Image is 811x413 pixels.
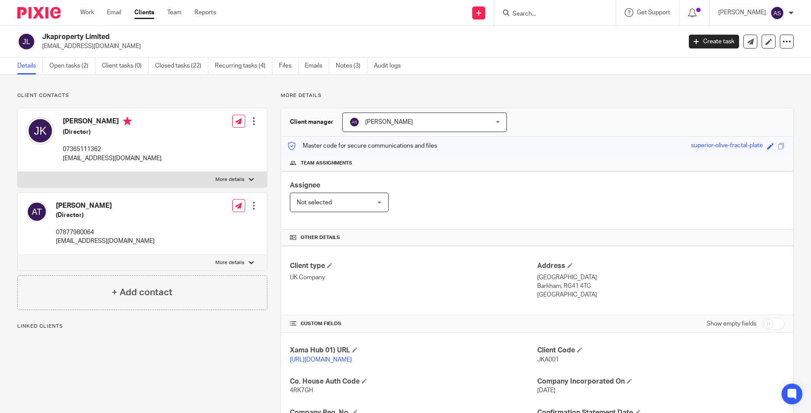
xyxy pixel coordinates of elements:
a: Create task [689,35,739,48]
p: [EMAIL_ADDRESS][DOMAIN_NAME] [56,237,155,245]
p: More details [281,92,794,99]
p: Linked clients [17,323,267,330]
span: Other details [301,234,340,241]
a: Team [167,8,182,17]
p: Master code for secure communications and files [288,142,437,150]
i: Primary [123,117,132,126]
a: Details [17,58,43,74]
h4: Client type [290,261,537,271]
span: [PERSON_NAME] [365,119,413,125]
p: More details [215,259,244,266]
span: Not selected [297,200,332,206]
img: svg%3E [349,117,360,127]
a: Clients [134,8,154,17]
h2: Jkaproperty Limited [42,32,549,42]
h4: Xama Hub 01) URL [290,346,537,355]
p: [GEOGRAPHIC_DATA] [537,273,785,282]
span: Assignee [290,182,320,189]
span: Team assignments [301,160,352,167]
h4: [PERSON_NAME] [63,117,162,128]
input: Search [512,10,590,18]
h4: + Add contact [112,286,172,299]
h4: Address [537,261,785,271]
a: Recurring tasks (4) [215,58,272,74]
a: Work [80,8,94,17]
h3: Client manager [290,118,334,126]
p: [PERSON_NAME] [718,8,766,17]
img: Pixie [17,7,61,19]
a: Open tasks (2) [49,58,95,74]
h4: Client Code [537,346,785,355]
p: Barkham, RG41 4TG [537,282,785,290]
span: 4RK7GH [290,387,313,394]
div: superior-olive-fractal-plate [691,141,763,151]
a: Emails [305,58,329,74]
p: UK Company [290,273,537,282]
p: More details [215,176,244,183]
p: 07365111362 [63,145,162,154]
span: Get Support [637,10,670,16]
h4: [PERSON_NAME] [56,201,155,210]
span: [DATE] [537,387,555,394]
p: [EMAIL_ADDRESS][DOMAIN_NAME] [42,42,676,51]
a: Client tasks (0) [102,58,149,74]
p: 07877980064 [56,228,155,237]
a: Closed tasks (22) [155,58,208,74]
h4: Co. House Auth Code [290,377,537,386]
a: Email [107,8,121,17]
img: svg%3E [26,117,54,145]
a: Audit logs [374,58,407,74]
a: [URL][DOMAIN_NAME] [290,357,352,363]
a: Files [279,58,298,74]
h4: Company Incorporated On [537,377,785,386]
a: Notes (3) [336,58,367,74]
h4: CUSTOM FIELDS [290,320,537,327]
p: [GEOGRAPHIC_DATA] [537,290,785,299]
img: svg%3E [17,32,36,51]
h5: (Director) [56,211,155,219]
p: Client contacts [17,92,267,99]
p: [EMAIL_ADDRESS][DOMAIN_NAME] [63,154,162,163]
a: Reports [195,8,216,17]
h5: (Director) [63,128,162,136]
span: JKA001 [537,357,559,363]
img: svg%3E [770,6,784,20]
label: Show empty fields [707,319,756,328]
img: svg%3E [26,201,47,222]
